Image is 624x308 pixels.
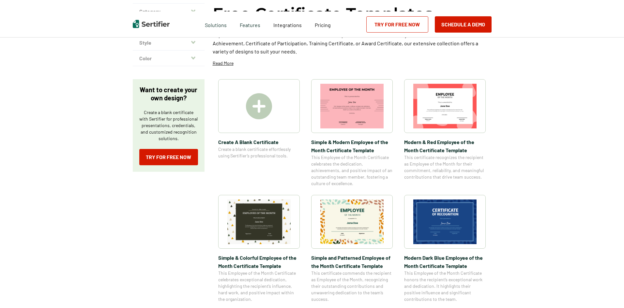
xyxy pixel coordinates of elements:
button: Style [133,35,205,51]
span: This Employee of the Month Certificate celebrates exceptional dedication, highlighting the recipi... [218,270,300,302]
span: Integrations [273,22,302,28]
img: Simple & Colorful Employee of the Month Certificate Template [227,199,291,244]
span: Simple & Modern Employee of the Month Certificate Template [311,138,393,154]
a: Try for Free Now [139,149,198,165]
a: Modern & Red Employee of the Month Certificate TemplateModern & Red Employee of the Month Certifi... [404,79,486,187]
span: Modern Dark Blue Employee of the Month Certificate Template [404,254,486,270]
img: Modern Dark Blue Employee of the Month Certificate Template [413,199,477,244]
span: This Employee of the Month Certificate celebrates the dedication, achievements, and positive impa... [311,154,393,187]
button: Color [133,51,205,66]
span: This certificate commends the recipient as Employee of the Month, recognizing their outstanding c... [311,270,393,302]
p: Explore a wide selection of customizable certificate templates at Sertifier. Whether you need a C... [213,31,492,55]
span: Simple & Colorful Employee of the Month Certificate Template [218,254,300,270]
img: Modern & Red Employee of the Month Certificate Template [413,84,477,128]
span: This certificate recognizes the recipient as Employee of the Month for their commitment, reliabil... [404,154,486,180]
span: Features [240,20,260,28]
a: Modern Dark Blue Employee of the Month Certificate TemplateModern Dark Blue Employee of the Month... [404,195,486,302]
button: Category [133,4,205,19]
p: Want to create your own design? [139,86,198,102]
span: Modern & Red Employee of the Month Certificate Template [404,138,486,154]
a: Simple and Patterned Employee of the Month Certificate TemplateSimple and Patterned Employee of t... [311,195,393,302]
a: Simple & Modern Employee of the Month Certificate TemplateSimple & Modern Employee of the Month C... [311,79,393,187]
p: Read More [213,60,234,66]
span: Create A Blank Certificate [218,138,300,146]
img: Simple & Modern Employee of the Month Certificate Template [320,84,384,128]
span: Simple and Patterned Employee of the Month Certificate Template [311,254,393,270]
span: Pricing [315,22,331,28]
a: Pricing [315,20,331,28]
img: Sertifier | Digital Credentialing Platform [133,20,170,28]
button: Schedule a Demo [435,16,492,33]
p: Create a blank certificate with Sertifier for professional presentations, credentials, and custom... [139,109,198,142]
span: Create a blank certificate effortlessly using Sertifier’s professional tools. [218,146,300,159]
a: Try for Free Now [366,16,428,33]
span: Solutions [205,20,227,28]
h1: Free Certificate Templates [213,3,433,24]
img: Simple and Patterned Employee of the Month Certificate Template [320,199,384,244]
img: Create A Blank Certificate [246,93,272,119]
a: Simple & Colorful Employee of the Month Certificate TemplateSimple & Colorful Employee of the Mon... [218,195,300,302]
a: Integrations [273,20,302,28]
span: This Employee of the Month Certificate honors the recipient’s exceptional work and dedication. It... [404,270,486,302]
